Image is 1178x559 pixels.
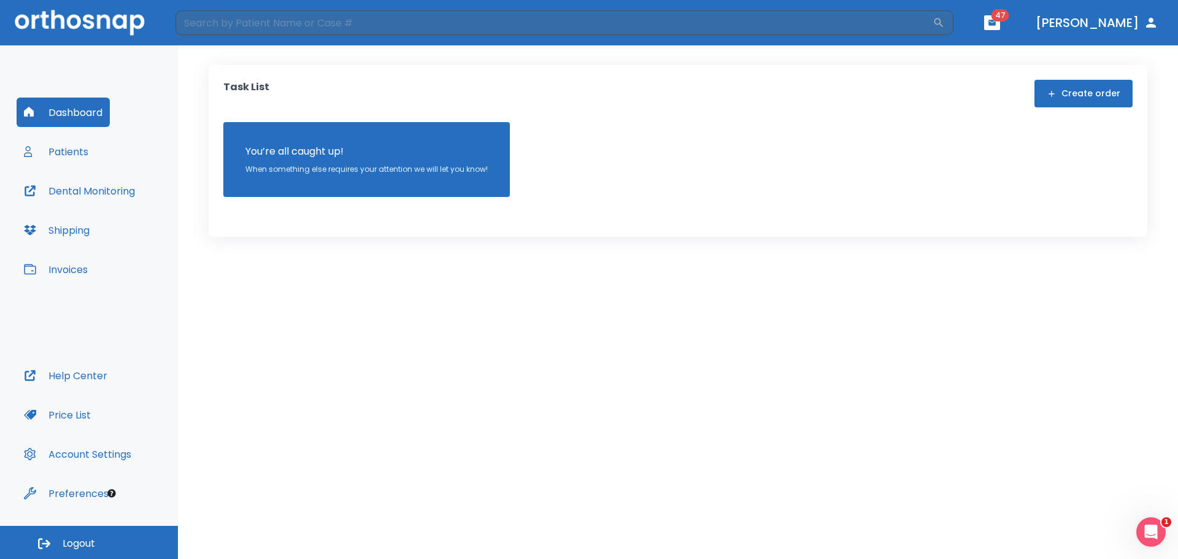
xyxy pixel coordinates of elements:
[1161,517,1171,527] span: 1
[63,537,95,550] span: Logout
[175,10,933,35] input: Search by Patient Name or Case #
[17,479,116,508] button: Preferences
[17,439,139,469] button: Account Settings
[1034,80,1133,107] button: Create order
[991,9,1009,21] span: 47
[223,80,269,107] p: Task List
[17,255,95,284] button: Invoices
[17,176,142,206] button: Dental Monitoring
[17,361,115,390] button: Help Center
[106,488,117,499] div: Tooltip anchor
[245,164,488,175] p: When something else requires your attention we will let you know!
[1136,517,1166,547] iframe: Intercom live chat
[245,144,488,159] p: You’re all caught up!
[17,98,110,127] button: Dashboard
[17,137,96,166] button: Patients
[1031,12,1163,34] button: [PERSON_NAME]
[17,215,97,245] button: Shipping
[17,400,98,430] button: Price List
[15,10,145,35] img: Orthosnap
